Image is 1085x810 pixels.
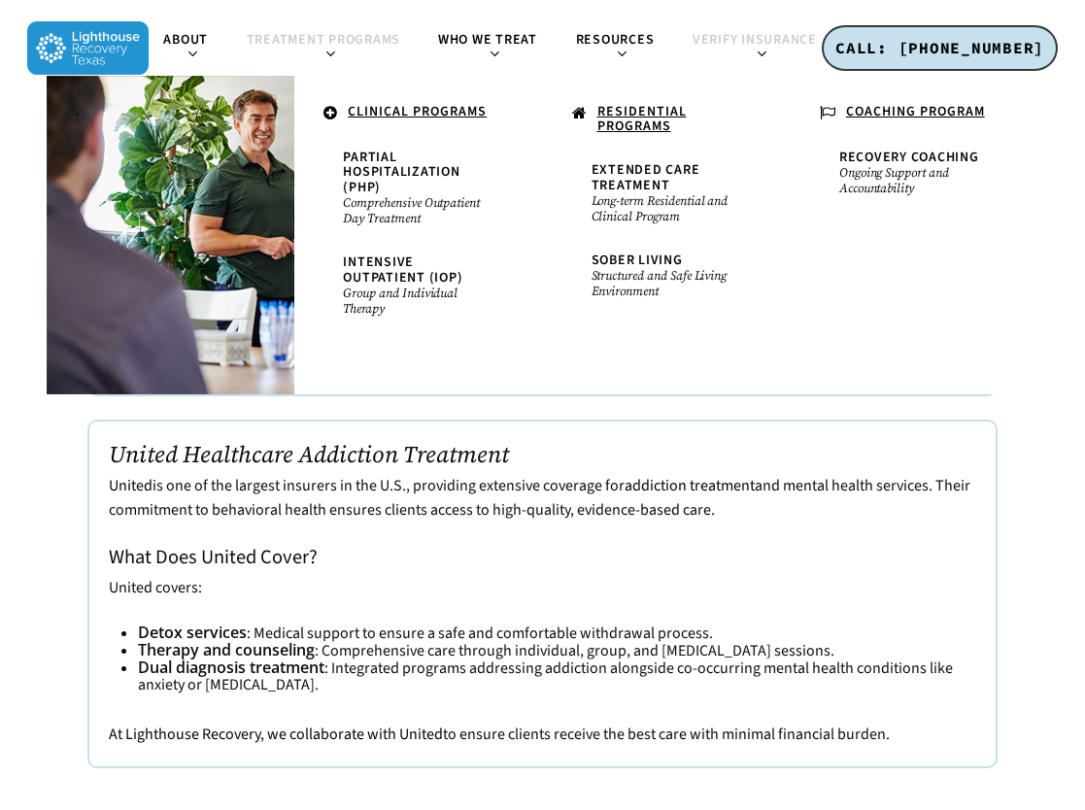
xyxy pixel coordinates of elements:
[597,102,687,136] u: RESIDENTIAL PROGRAMS
[678,33,840,63] a: Verify Insurance
[109,577,202,598] span: United covers:
[138,639,315,660] b: Therapy and counseling
[138,622,247,643] b: Detox services
[343,195,493,226] small: Comprehensive Outpatient Day Treatment
[592,251,683,270] span: Sober Living
[66,95,275,129] a: .
[109,438,509,470] span: United Healthcare Addiction Treatment
[830,141,1000,206] a: Recovery CoachingOngoing Support and Accountability
[592,193,742,224] small: Long-term Residential and Clinical Program
[314,95,523,132] a: CLINICAL PROGRAMS
[109,724,890,745] span: to ensure clients receive the best care with minimal financial burden.
[835,38,1044,57] span: CALL: [PHONE_NUMBER]
[27,21,149,75] img: Lighthouse Recovery Texas
[625,475,755,496] a: addiction treatment
[76,102,81,121] span: .
[810,95,1019,132] a: COACHING PROGRAM
[233,33,424,63] a: Treatment Programs
[343,253,462,287] span: Intensive Outpatient (IOP)
[315,640,834,661] span: : Comprehensive care through individual, group, and [MEDICAL_DATA] sessions.
[582,153,752,234] a: Extended Care TreatmentLong-term Residential and Clinical Program
[149,33,233,63] a: About
[561,33,679,63] a: Resources
[592,160,700,194] span: Extended Care Treatment
[247,30,401,50] span: Treatment Programs
[693,30,817,50] span: Verify Insurance
[247,623,713,644] span: : Medical support to ensure a safe and comfortable withdrawal process.
[138,658,953,695] span: : Integrated programs addressing addiction alongside co-occurring mental health conditions like a...
[846,102,985,121] u: COACHING PROGRAM
[109,475,970,522] span: is one of the largest insurers in the U.S., providing extensive coverage for and mental health se...
[839,148,979,167] span: Recovery Coaching
[109,543,318,571] span: What Does United Cover?
[163,30,208,50] span: About
[592,268,742,299] small: Structured and Safe Living Environment
[109,724,443,745] a: At Lighthouse Recovery, we collaborate with United
[438,30,537,50] span: Who We Treat
[839,165,990,196] small: Ongoing Support and Accountability
[822,25,1058,72] a: CALL: [PHONE_NUMBER]
[109,475,153,496] a: United
[333,141,503,236] a: Partial Hospitalization (PHP)Comprehensive Outpatient Day Treatment
[343,286,493,317] small: Group and Individual Therapy
[424,33,560,63] a: Who We Treat
[348,102,487,121] u: CLINICAL PROGRAMS
[138,657,324,678] b: Dual diagnosis treatment
[333,246,503,326] a: Intensive Outpatient (IOP)Group and Individual Therapy
[582,244,752,309] a: Sober LivingStructured and Safe Living Environment
[576,30,655,50] span: Resources
[343,148,459,197] span: Partial Hospitalization (PHP)
[562,95,771,145] a: RESIDENTIAL PROGRAMS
